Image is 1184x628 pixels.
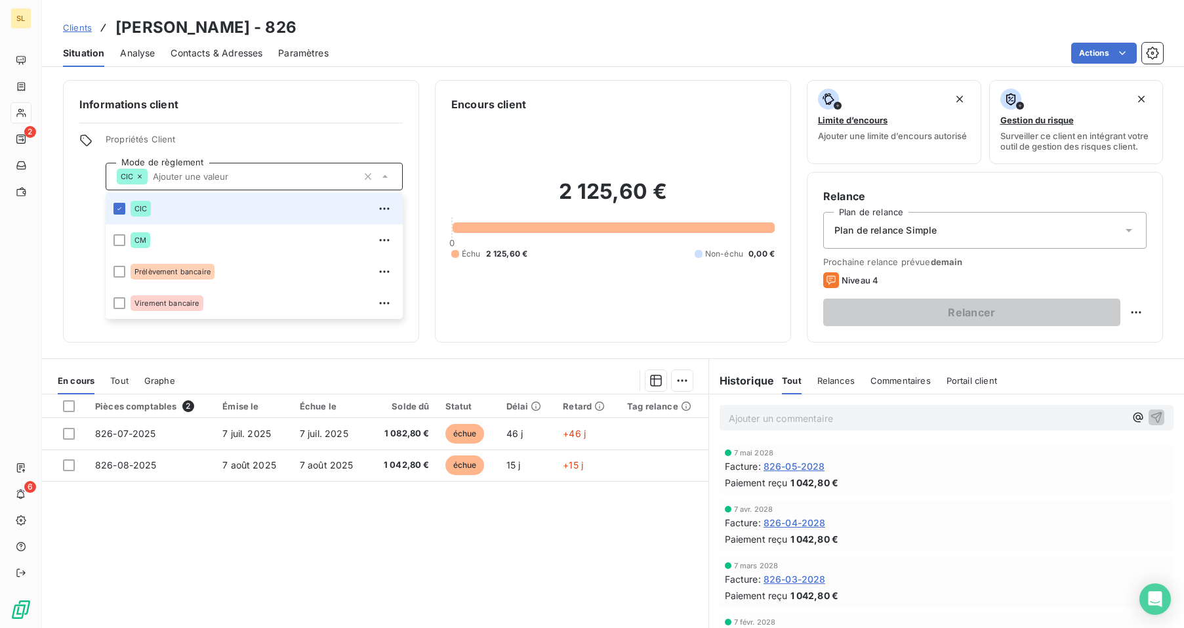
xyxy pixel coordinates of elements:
[807,80,981,164] button: Limite d’encoursAjouter une limite d’encours autorisé
[734,562,779,570] span: 7 mars 2028
[377,427,429,440] span: 1 082,80 €
[222,428,271,439] span: 7 juil. 2025
[1000,131,1153,152] span: Surveiller ce client en intégrant votre outil de gestion des risques client.
[1000,115,1074,125] span: Gestion du risque
[1139,583,1171,615] div: Open Intercom Messenger
[58,375,94,386] span: En cours
[449,238,455,248] span: 0
[115,16,296,39] h3: [PERSON_NAME] - 826
[870,375,931,386] span: Commentaires
[627,401,700,411] div: Tag relance
[134,268,211,276] span: Prélèvement bancaire
[725,589,788,602] span: Paiement reçu
[121,173,133,180] span: CIC
[144,375,175,386] span: Graphe
[823,257,1147,267] span: Prochaine relance prévue
[134,205,147,213] span: CIC
[790,476,839,490] span: 1 042,80 €
[110,375,129,386] span: Tout
[377,401,429,411] div: Solde dû
[817,375,855,386] span: Relances
[377,459,429,472] span: 1 042,80 €
[725,459,761,473] span: Facture :
[451,178,775,218] h2: 2 125,60 €
[563,401,611,411] div: Retard
[725,532,788,546] span: Paiement reçu
[725,572,761,586] span: Facture :
[462,248,481,260] span: Échu
[10,8,31,29] div: SL
[300,401,361,411] div: Échue le
[79,96,403,112] h6: Informations client
[1071,43,1137,64] button: Actions
[63,47,104,60] span: Situation
[120,47,155,60] span: Analyse
[182,400,194,412] span: 2
[764,516,826,530] span: 826-04-2028
[445,401,491,411] div: Statut
[764,572,826,586] span: 826-03-2028
[134,299,199,307] span: Virement bancaire
[10,129,31,150] a: 2
[725,516,761,530] span: Facture :
[782,375,802,386] span: Tout
[106,134,403,152] span: Propriétés Client
[764,459,825,473] span: 826-05-2028
[134,236,146,244] span: CM
[445,424,485,444] span: échue
[171,47,262,60] span: Contacts & Adresses
[95,400,207,412] div: Pièces comptables
[506,401,548,411] div: Délai
[823,299,1120,326] button: Relancer
[842,275,878,285] span: Niveau 4
[95,459,157,471] span: 826-08-2025
[823,188,1147,204] h6: Relance
[709,373,775,388] h6: Historique
[300,459,354,471] span: 7 août 2025
[989,80,1164,164] button: Gestion du risqueSurveiller ce client en intégrant votre outil de gestion des risques client.
[563,428,586,439] span: +46 j
[818,115,888,125] span: Limite d’encours
[148,171,357,182] input: Ajouter une valeur
[222,401,284,411] div: Émise le
[563,459,583,471] span: +15 j
[486,248,528,260] span: 2 125,60 €
[278,47,329,60] span: Paramètres
[10,599,31,620] img: Logo LeanPay
[222,459,276,471] span: 7 août 2025
[931,257,963,267] span: demain
[734,505,773,513] span: 7 avr. 2028
[63,21,92,34] a: Clients
[506,459,521,471] span: 15 j
[451,96,526,112] h6: Encours client
[734,618,776,626] span: 7 févr. 2028
[834,224,937,237] span: Plan de relance Simple
[818,131,967,141] span: Ajouter une limite d’encours autorisé
[300,428,348,439] span: 7 juil. 2025
[725,476,788,490] span: Paiement reçu
[705,248,743,260] span: Non-échu
[24,126,36,138] span: 2
[63,22,92,33] span: Clients
[445,455,485,475] span: échue
[506,428,523,439] span: 46 j
[734,449,774,457] span: 7 mai 2028
[748,248,775,260] span: 0,00 €
[24,481,36,493] span: 6
[790,532,839,546] span: 1 042,80 €
[790,589,839,602] span: 1 042,80 €
[947,375,997,386] span: Portail client
[95,428,156,439] span: 826-07-2025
